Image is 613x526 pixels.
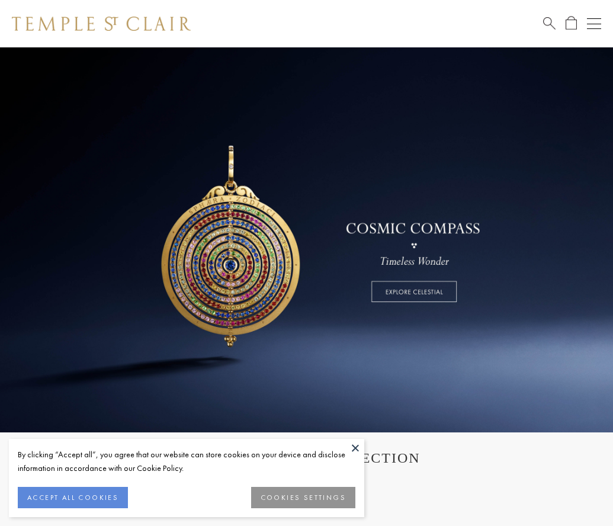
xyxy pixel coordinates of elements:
a: Search [543,16,556,31]
div: By clicking “Accept all”, you agree that our website can store cookies on your device and disclos... [18,448,355,475]
button: Open navigation [587,17,601,31]
button: ACCEPT ALL COOKIES [18,487,128,508]
button: COOKIES SETTINGS [251,487,355,508]
a: Open Shopping Bag [566,16,577,31]
img: Temple St. Clair [12,17,191,31]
